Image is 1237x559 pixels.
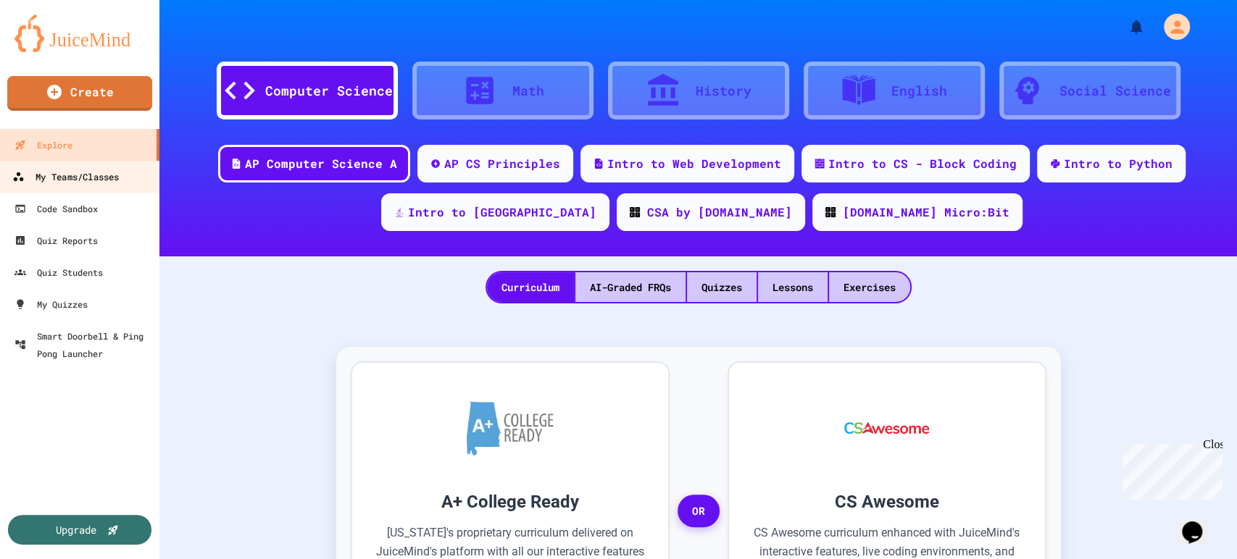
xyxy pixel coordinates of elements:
div: Quiz Reports [14,232,98,249]
h3: CS Awesome [751,489,1023,515]
div: My Quizzes [14,295,88,313]
h3: A+ College Ready [374,489,646,515]
div: Social Science [1059,81,1171,101]
div: My Notifications [1101,14,1149,39]
a: Create [7,76,152,111]
img: CODE_logo_RGB.png [825,207,836,217]
img: A+ College Ready [467,401,554,455]
div: Intro to [GEOGRAPHIC_DATA] [408,203,596,221]
div: English [891,81,947,101]
div: Chat with us now!Close [6,6,100,92]
div: Quiz Students [14,264,103,281]
div: Smart Doorbell & Ping Pong Launcher [14,327,154,362]
div: CSA by [DOMAIN_NAME] [647,203,792,221]
iframe: chat widget [1176,501,1223,545]
div: History [696,81,751,101]
div: [DOMAIN_NAME] Micro:Bit [843,203,1009,221]
img: CS Awesome [830,384,944,471]
div: Exercises [829,272,910,302]
div: Intro to CS - Block Coding [828,155,1017,172]
img: CODE_logo_RGB.png [630,207,640,217]
div: Intro to Web Development [607,155,781,172]
div: Code Sandbox [14,200,98,217]
iframe: chat widget [1117,438,1223,500]
div: Lessons [758,272,828,302]
div: Explore [14,136,72,154]
img: logo-orange.svg [14,14,145,52]
div: AI-Graded FRQs [575,272,686,302]
div: My Teams/Classes [12,168,119,186]
div: Intro to Python [1064,155,1173,172]
div: Math [512,81,544,101]
div: AP Computer Science A [245,155,397,172]
div: Curriculum [487,272,574,302]
div: Computer Science [265,81,393,101]
div: My Account [1149,10,1194,43]
div: AP CS Principles [444,155,560,172]
div: Quizzes [687,272,757,302]
div: Upgrade [56,522,96,537]
span: OR [678,495,720,528]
